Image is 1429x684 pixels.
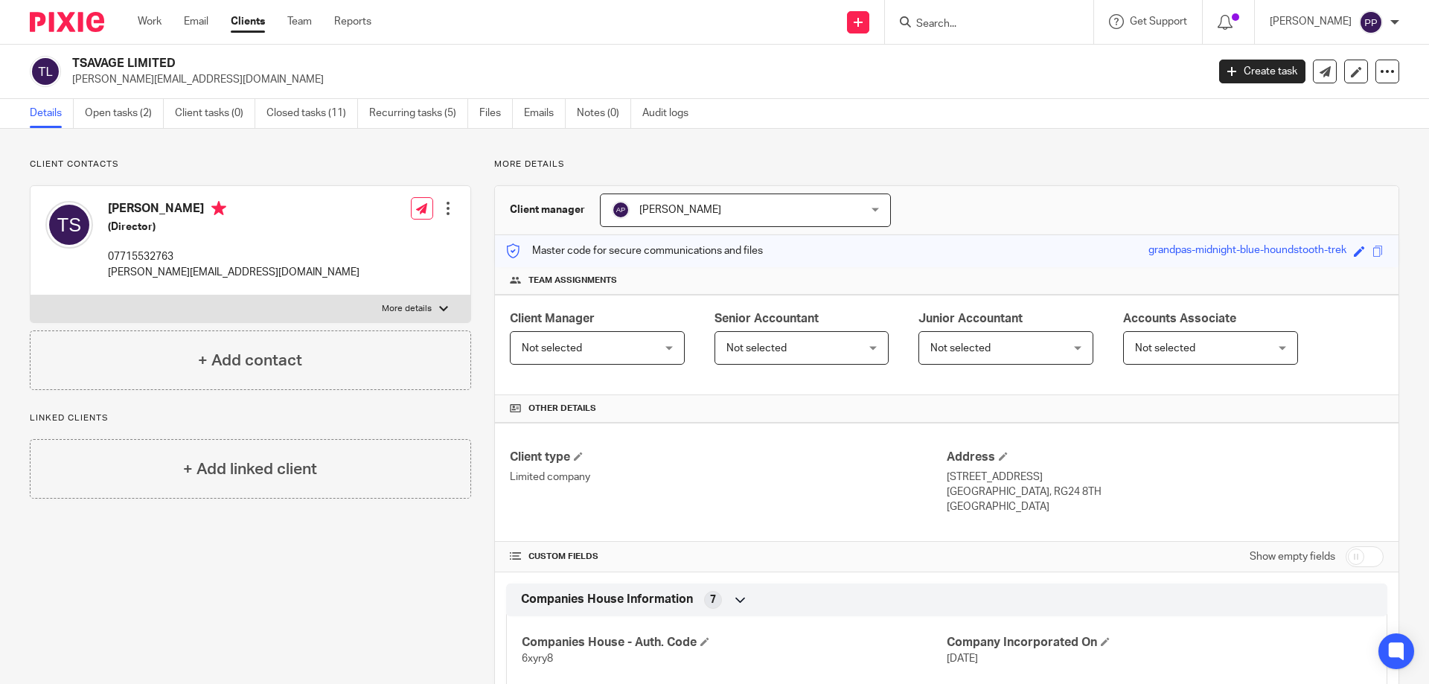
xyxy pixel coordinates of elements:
[1148,243,1346,260] div: grandpas-midnight-blue-houndstooth-trek
[524,99,566,128] a: Emails
[510,450,947,465] h4: Client type
[947,450,1384,465] h4: Address
[522,653,553,664] span: 6xyry8
[494,159,1399,170] p: More details
[506,243,763,258] p: Master code for secure communications and files
[184,14,208,29] a: Email
[510,313,595,325] span: Client Manager
[726,343,787,354] span: Not selected
[947,635,1372,651] h4: Company Incorporated On
[30,99,74,128] a: Details
[1270,14,1352,29] p: [PERSON_NAME]
[382,303,432,315] p: More details
[231,14,265,29] a: Clients
[266,99,358,128] a: Closed tasks (11)
[30,412,471,424] p: Linked clients
[108,201,359,220] h4: [PERSON_NAME]
[1130,16,1187,27] span: Get Support
[930,343,991,354] span: Not selected
[1359,10,1383,34] img: svg%3E
[334,14,371,29] a: Reports
[612,201,630,219] img: svg%3E
[72,72,1197,87] p: [PERSON_NAME][EMAIL_ADDRESS][DOMAIN_NAME]
[639,205,721,215] span: [PERSON_NAME]
[947,653,978,664] span: [DATE]
[175,99,255,128] a: Client tasks (0)
[211,201,226,216] i: Primary
[714,313,819,325] span: Senior Accountant
[528,403,596,415] span: Other details
[510,202,585,217] h3: Client manager
[947,485,1384,499] p: [GEOGRAPHIC_DATA], RG24 8TH
[915,18,1049,31] input: Search
[479,99,513,128] a: Files
[521,592,693,607] span: Companies House Information
[108,265,359,280] p: [PERSON_NAME][EMAIL_ADDRESS][DOMAIN_NAME]
[510,470,947,485] p: Limited company
[138,14,162,29] a: Work
[577,99,631,128] a: Notes (0)
[108,220,359,234] h5: (Director)
[522,343,582,354] span: Not selected
[85,99,164,128] a: Open tasks (2)
[30,159,471,170] p: Client contacts
[528,275,617,287] span: Team assignments
[45,201,93,249] img: svg%3E
[710,592,716,607] span: 7
[510,551,947,563] h4: CUSTOM FIELDS
[1219,60,1305,83] a: Create task
[947,470,1384,485] p: [STREET_ADDRESS]
[1250,549,1335,564] label: Show empty fields
[72,56,972,71] h2: TSAVAGE LIMITED
[108,249,359,264] p: 07715532763
[642,99,700,128] a: Audit logs
[1123,313,1236,325] span: Accounts Associate
[30,12,104,32] img: Pixie
[30,56,61,87] img: svg%3E
[918,313,1023,325] span: Junior Accountant
[183,458,317,481] h4: + Add linked client
[369,99,468,128] a: Recurring tasks (5)
[198,349,302,372] h4: + Add contact
[287,14,312,29] a: Team
[1135,343,1195,354] span: Not selected
[947,499,1384,514] p: [GEOGRAPHIC_DATA]
[522,635,947,651] h4: Companies House - Auth. Code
